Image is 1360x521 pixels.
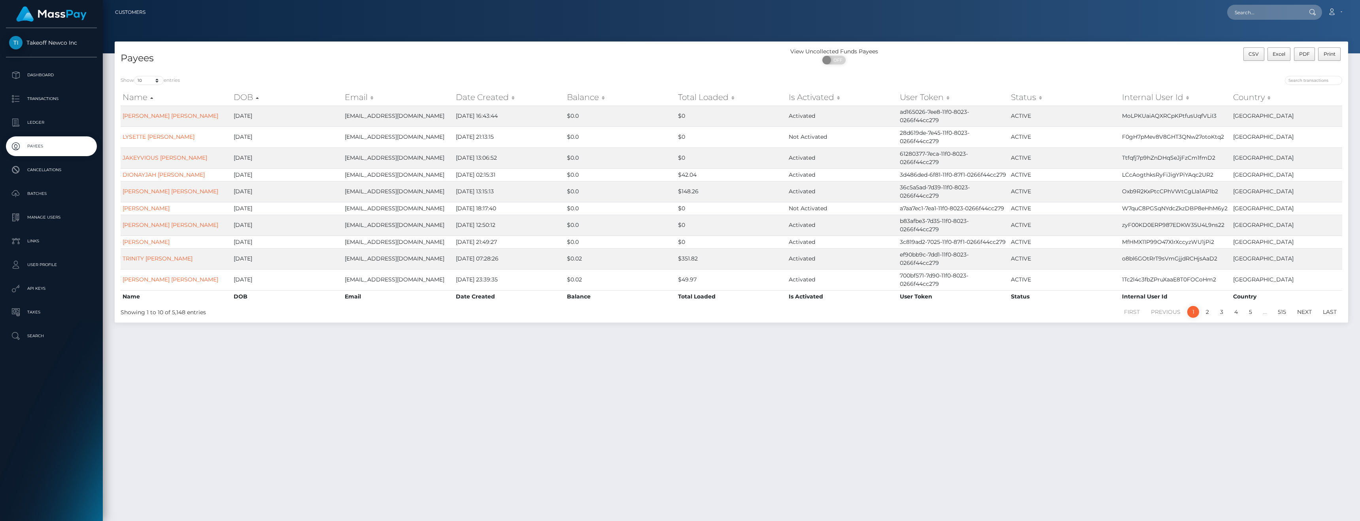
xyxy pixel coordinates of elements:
[232,202,343,215] td: [DATE]
[787,290,898,303] th: Is Activated
[1231,147,1342,168] td: [GEOGRAPHIC_DATA]
[1009,181,1120,202] td: ACTIVE
[565,147,676,168] td: $0.0
[787,147,898,168] td: Activated
[6,136,97,156] a: Payees
[1009,290,1120,303] th: Status
[676,215,787,236] td: $0
[1231,89,1342,105] th: Country: activate to sort column ascending
[6,231,97,251] a: Links
[134,76,164,85] select: Showentries
[787,215,898,236] td: Activated
[9,164,94,176] p: Cancellations
[565,89,676,105] th: Balance: activate to sort column ascending
[343,106,454,126] td: [EMAIL_ADDRESS][DOMAIN_NAME]
[1249,51,1259,57] span: CSV
[1299,51,1310,57] span: PDF
[1201,306,1213,318] a: 2
[123,276,218,283] a: [PERSON_NAME] [PERSON_NAME]
[676,269,787,290] td: $49.97
[565,215,676,236] td: $0.0
[565,290,676,303] th: Balance
[343,290,454,303] th: Email
[1120,248,1231,269] td: o8bl6GOtRrT9sVmGjjdRCHjsAaD2
[827,56,846,64] span: OFF
[9,140,94,152] p: Payees
[731,47,937,56] div: View Uncollected Funds Payees
[123,205,170,212] a: [PERSON_NAME]
[232,181,343,202] td: [DATE]
[1187,306,1199,318] a: 1
[1120,126,1231,147] td: F0gH7pMev8V8GHT3QNw27otoKtq2
[565,106,676,126] td: $0.0
[232,126,343,147] td: [DATE]
[676,106,787,126] td: $0
[343,202,454,215] td: [EMAIL_ADDRESS][DOMAIN_NAME]
[454,248,565,269] td: [DATE] 07:28:26
[343,89,454,105] th: Email: activate to sort column ascending
[787,269,898,290] td: Activated
[9,36,23,49] img: Takeoff Newco Inc
[454,290,565,303] th: Date Created
[898,236,1009,248] td: 3c819ad2-7025-11f0-87f1-0266f44cc279
[6,113,97,132] a: Ledger
[1009,248,1120,269] td: ACTIVE
[1324,51,1335,57] span: Print
[1231,202,1342,215] td: [GEOGRAPHIC_DATA]
[1120,106,1231,126] td: MoLPKUaiAQXRCpKPtfusUqfVLiI3
[232,147,343,168] td: [DATE]
[232,215,343,236] td: [DATE]
[898,147,1009,168] td: 61280377-7eca-11f0-8023-0266f44cc279
[787,181,898,202] td: Activated
[565,202,676,215] td: $0.0
[6,160,97,180] a: Cancellations
[898,269,1009,290] td: 700bf571-7d90-11f0-8023-0266f44cc279
[1009,106,1120,126] td: ACTIVE
[676,147,787,168] td: $0
[898,248,1009,269] td: ef90bb9c-7dd1-11f0-8023-0266f44cc279
[9,93,94,105] p: Transactions
[1120,236,1231,248] td: MfHMX11P99O47XlrXccyzWU1jPi2
[6,39,97,46] span: Takeoff Newco Inc
[9,330,94,342] p: Search
[115,4,145,21] a: Customers
[6,208,97,227] a: Manage Users
[232,106,343,126] td: [DATE]
[6,65,97,85] a: Dashboard
[1245,306,1256,318] a: 5
[787,89,898,105] th: Is Activated: activate to sort column ascending
[1318,306,1341,318] a: Last
[121,89,232,105] th: Name: activate to sort column ascending
[454,236,565,248] td: [DATE] 21:49:27
[6,302,97,322] a: Taxes
[787,202,898,215] td: Not Activated
[123,133,195,140] a: LYSETTE [PERSON_NAME]
[898,202,1009,215] td: a7aa7ec1-7ea1-11f0-8023-0266f44cc279
[565,168,676,181] td: $0.0
[1231,269,1342,290] td: [GEOGRAPHIC_DATA]
[123,171,205,178] a: DIONAYJAH [PERSON_NAME]
[676,236,787,248] td: $0
[787,248,898,269] td: Activated
[1227,5,1301,20] input: Search...
[343,126,454,147] td: [EMAIL_ADDRESS][DOMAIN_NAME]
[9,235,94,247] p: Links
[232,236,343,248] td: [DATE]
[123,221,218,228] a: [PERSON_NAME] [PERSON_NAME]
[454,106,565,126] td: [DATE] 16:43:44
[6,326,97,346] a: Search
[121,290,232,303] th: Name
[1243,47,1264,61] button: CSV
[1120,290,1231,303] th: Internal User Id
[343,181,454,202] td: [EMAIL_ADDRESS][DOMAIN_NAME]
[787,106,898,126] td: Activated
[1231,236,1342,248] td: [GEOGRAPHIC_DATA]
[1009,269,1120,290] td: ACTIVE
[898,215,1009,236] td: b83afbe3-7d35-11f0-8023-0266f44cc279
[1231,168,1342,181] td: [GEOGRAPHIC_DATA]
[9,259,94,271] p: User Profile
[1231,290,1342,303] th: Country
[565,181,676,202] td: $0.0
[1120,202,1231,215] td: W7quC8PGSqNYdcZkzDBP8eHhM6y2
[123,188,218,195] a: [PERSON_NAME] [PERSON_NAME]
